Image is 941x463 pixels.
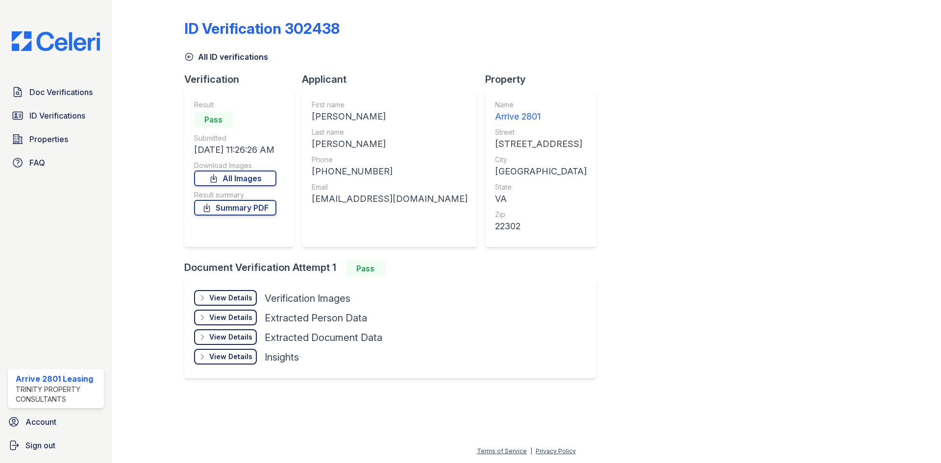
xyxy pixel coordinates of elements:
[900,424,931,453] iframe: chat widget
[25,439,55,451] span: Sign out
[477,447,527,455] a: Terms of Service
[536,447,576,455] a: Privacy Policy
[312,155,468,165] div: Phone
[302,73,485,86] div: Applicant
[265,350,299,364] div: Insights
[209,293,252,303] div: View Details
[495,219,587,233] div: 22302
[29,157,45,169] span: FAQ
[312,182,468,192] div: Email
[495,137,587,151] div: [STREET_ADDRESS]
[209,332,252,342] div: View Details
[29,110,85,122] span: ID Verifications
[184,20,340,37] div: ID Verification 302438
[265,292,350,305] div: Verification Images
[495,127,587,137] div: Street
[16,373,100,385] div: Arrive 2801 Leasing
[4,412,108,432] a: Account
[209,352,252,362] div: View Details
[495,210,587,219] div: Zip
[312,165,468,178] div: [PHONE_NUMBER]
[8,82,104,102] a: Doc Verifications
[194,171,276,186] a: All Images
[209,313,252,322] div: View Details
[194,161,276,171] div: Download Images
[346,261,385,276] div: Pass
[495,155,587,165] div: City
[8,106,104,125] a: ID Verifications
[495,110,587,123] div: Arrive 2801
[4,436,108,455] a: Sign out
[495,182,587,192] div: State
[312,100,468,110] div: First name
[16,385,100,404] div: Trinity Property Consultants
[184,261,604,276] div: Document Verification Attempt 1
[25,416,56,428] span: Account
[312,192,468,206] div: [EMAIL_ADDRESS][DOMAIN_NAME]
[4,31,108,51] img: CE_Logo_Blue-a8612792a0a2168367f1c8372b55b34899dd931a85d93a1a3d3e32e68fde9ad4.png
[194,190,276,200] div: Result summary
[312,127,468,137] div: Last name
[184,73,302,86] div: Verification
[184,51,268,63] a: All ID verifications
[194,200,276,216] a: Summary PDF
[194,112,233,127] div: Pass
[29,133,68,145] span: Properties
[265,311,367,325] div: Extracted Person Data
[8,129,104,149] a: Properties
[8,153,104,172] a: FAQ
[495,100,587,110] div: Name
[312,110,468,123] div: [PERSON_NAME]
[265,331,382,344] div: Extracted Document Data
[194,100,276,110] div: Result
[495,192,587,206] div: VA
[485,73,604,86] div: Property
[194,133,276,143] div: Submitted
[495,165,587,178] div: [GEOGRAPHIC_DATA]
[530,447,532,455] div: |
[312,137,468,151] div: [PERSON_NAME]
[495,100,587,123] a: Name Arrive 2801
[29,86,93,98] span: Doc Verifications
[194,143,276,157] div: [DATE] 11:26:26 AM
